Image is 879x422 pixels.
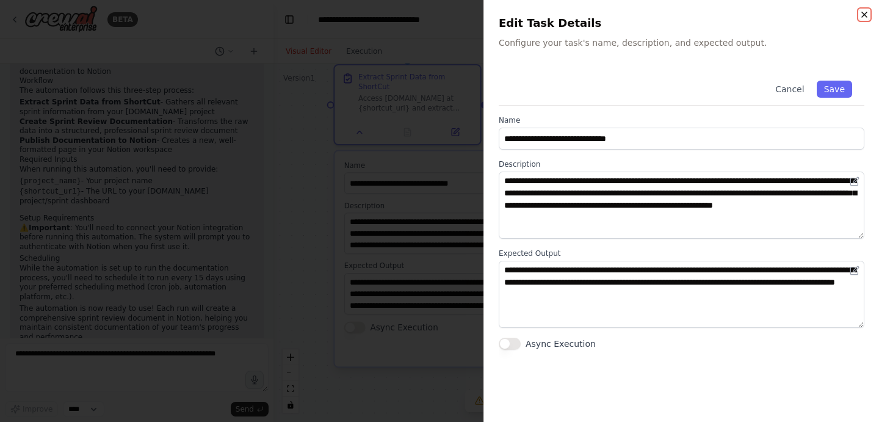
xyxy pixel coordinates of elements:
label: Async Execution [526,338,596,350]
label: Name [499,115,864,125]
button: Cancel [768,81,811,98]
label: Description [499,159,864,169]
p: Configure your task's name, description, and expected output. [499,37,864,49]
button: Open in editor [847,263,862,278]
label: Expected Output [499,249,864,258]
h2: Edit Task Details [499,15,864,32]
button: Save [817,81,852,98]
button: Open in editor [847,174,862,189]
